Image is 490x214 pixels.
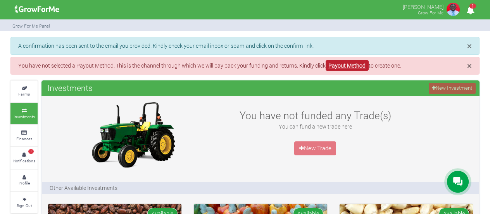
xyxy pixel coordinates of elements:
h3: You have not funded any Trade(s) [231,109,399,122]
p: [PERSON_NAME] [403,2,443,11]
a: Sign Out [10,192,38,213]
a: Profile [10,170,38,191]
small: Grow For Me Panel [12,23,50,29]
small: Farms [18,91,30,97]
small: Finances [16,136,32,141]
a: Finances [10,125,38,146]
span: × [467,40,472,52]
a: Farms [10,81,38,102]
p: You can fund a new trade here [231,122,399,130]
small: Sign Out [17,203,32,208]
small: Grow For Me [418,10,443,16]
a: Investments [10,103,38,124]
a: 1 Notifications [10,147,38,169]
small: Notifications [13,158,35,164]
img: growforme image [85,100,181,170]
span: 1 [28,149,34,154]
img: growforme image [12,2,62,17]
a: Payout Method [326,60,369,71]
span: × [467,60,472,71]
small: Investments [14,114,35,119]
img: growforme image [445,2,461,17]
a: 1 [463,7,478,15]
span: Investments [45,80,95,96]
p: Other Available Investments [50,184,117,192]
button: Close [467,42,472,50]
p: You have not selected a Payout Method. This is the channel through which we will pay back your fu... [18,61,472,70]
small: Profile [19,180,30,186]
i: Notifications [463,2,478,19]
button: Close [467,61,472,70]
span: 1 [469,3,476,9]
p: A confirmation has been sent to the email you provided. Kindly check your email inbox or spam and... [18,42,472,50]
